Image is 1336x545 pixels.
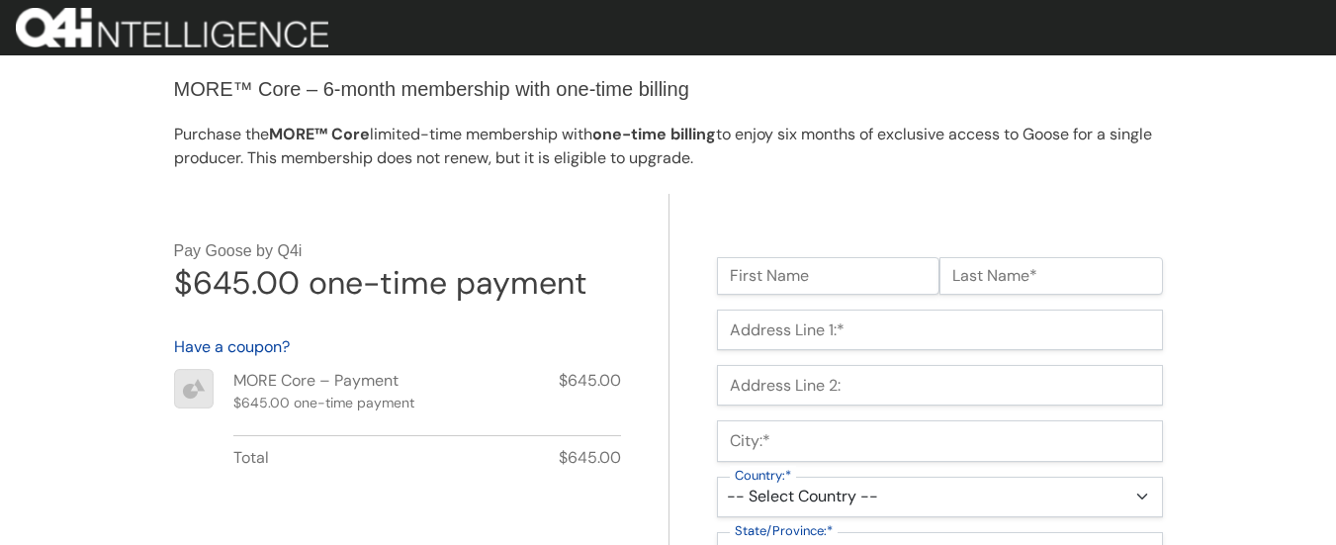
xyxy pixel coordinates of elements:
[174,336,290,357] a: Have a coupon?
[233,369,414,393] p: MORE Core – Payment
[174,241,621,260] h1: Pay Goose by Q4i
[1237,450,1336,545] iframe: Chat Widget
[269,124,370,144] strong: MORE™ Core
[16,8,328,47] img: 01202-Q4i-Brand-Design-WH-e1689685925902.png
[233,446,269,470] div: Total
[559,369,621,415] div: $645.00
[174,262,587,304] div: $645.00 one-time payment
[233,393,414,413] p: $645.00 one-time payment
[559,446,621,470] div: $645.00
[174,123,1163,170] p: Purchase the limited-time membership with to enjoy six months of exclusive access to Goose for a ...
[174,75,1163,103] h3: MORE™ Core – 6-month membership with one-time billing
[592,124,716,144] strong: one-time billing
